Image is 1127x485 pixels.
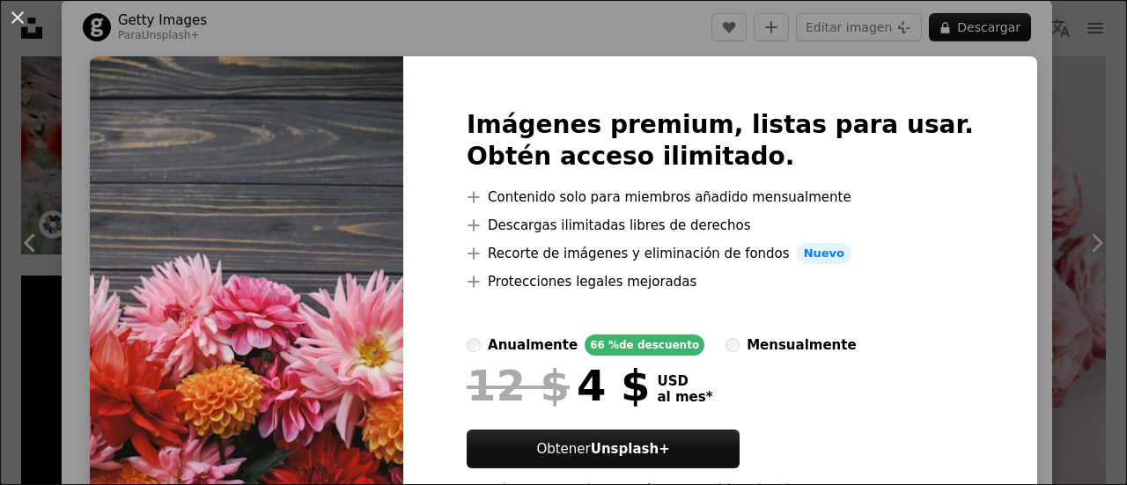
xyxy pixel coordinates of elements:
[467,215,974,236] li: Descargas ilimitadas libres de derechos
[467,109,974,173] h2: Imágenes premium, listas para usar. Obtén acceso ilimitado.
[467,430,740,468] button: ObtenerUnsplash+
[467,363,570,408] span: 12 $
[585,334,704,356] div: 66 % de descuento
[488,334,578,356] div: anualmente
[747,334,856,356] div: mensualmente
[657,389,712,405] span: al mes *
[467,363,650,408] div: 4 $
[657,373,712,389] span: USD
[467,187,974,208] li: Contenido solo para miembros añadido mensualmente
[467,338,481,352] input: anualmente66 %de descuento
[591,441,670,457] strong: Unsplash+
[726,338,740,352] input: mensualmente
[467,243,974,264] li: Recorte de imágenes y eliminación de fondos
[467,271,974,292] li: Protecciones legales mejoradas
[797,243,851,264] span: Nuevo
